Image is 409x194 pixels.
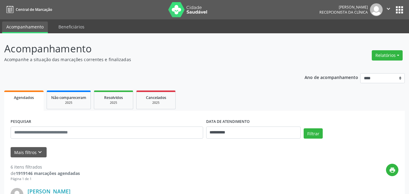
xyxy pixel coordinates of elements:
strong: 1919146 marcações agendadas [16,170,80,176]
span: Não compareceram [51,95,86,100]
span: Cancelados [146,95,166,100]
span: Resolvidos [104,95,123,100]
button: Mais filtroskeyboard_arrow_down [11,147,47,158]
a: Central de Marcação [4,5,52,15]
button: apps [394,5,405,15]
div: [PERSON_NAME] [319,5,368,10]
span: Recepcionista da clínica [319,10,368,15]
div: Página 1 de 1 [11,176,80,182]
label: DATA DE ATENDIMENTO [206,117,250,127]
p: Acompanhamento [4,41,285,56]
label: PESQUISAR [11,117,31,127]
img: img [370,3,383,16]
i: print [389,167,396,173]
p: Acompanhe a situação das marcações correntes e finalizadas [4,56,285,63]
button: Relatórios [372,50,403,61]
div: 6 itens filtrados [11,164,80,170]
a: Acompanhamento [2,21,48,33]
div: de [11,170,80,176]
span: Central de Marcação [16,7,52,12]
div: 2025 [51,100,86,105]
span: Agendados [14,95,34,100]
button: Filtrar [304,128,323,139]
a: Beneficiários [54,21,89,32]
i: keyboard_arrow_down [37,149,43,156]
div: 2025 [141,100,171,105]
i:  [385,5,392,12]
p: Ano de acompanhamento [305,73,358,81]
div: 2025 [98,100,129,105]
button: print [386,164,398,176]
button:  [383,3,394,16]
